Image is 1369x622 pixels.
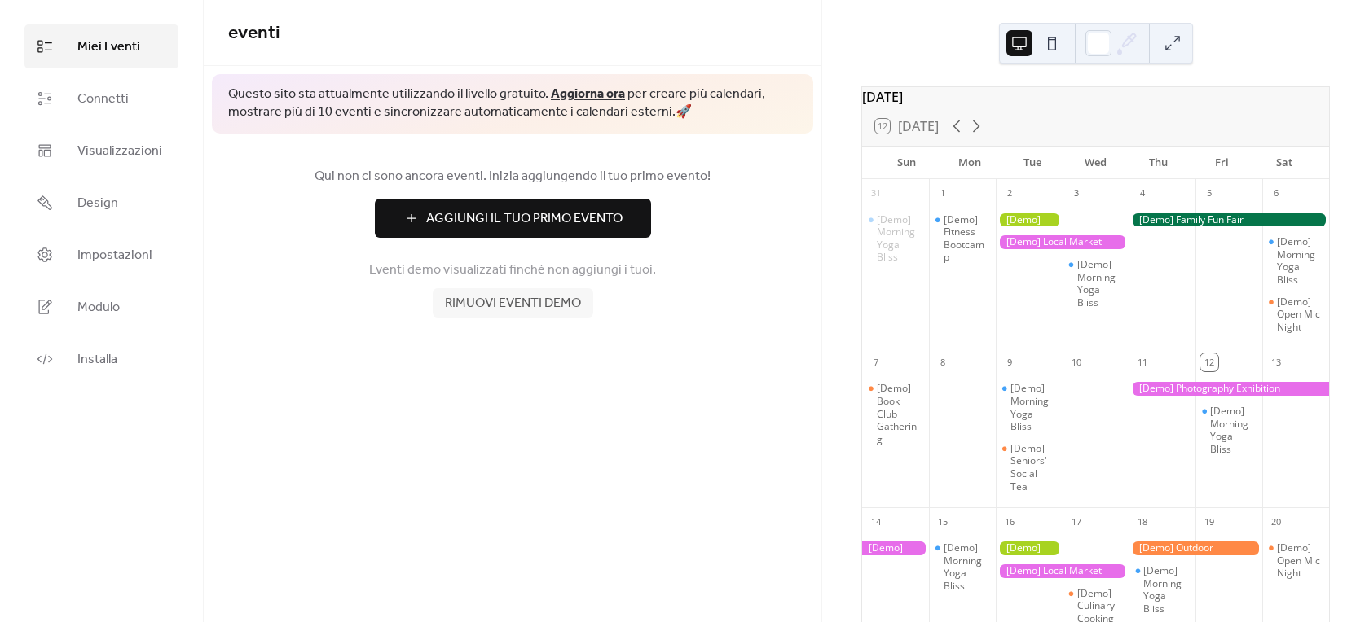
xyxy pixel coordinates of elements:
[445,294,581,313] span: Rimuovi eventi demo
[862,382,929,445] div: [Demo] Book Club Gathering
[996,564,1129,578] div: [Demo] Local Market
[1277,296,1323,334] div: [Demo] Open Mic Night
[1277,541,1323,580] div: [Demo] Open Mic Night
[1143,564,1189,615] div: [Demo] Morning Yoga Bliss
[1195,405,1262,455] div: [Demo] Morning Yoga Bliss
[433,288,593,318] button: Rimuovi eventi demo
[1267,185,1285,203] div: 6
[1067,513,1085,531] div: 17
[1001,353,1019,371] div: 9
[77,142,162,161] span: Visualizzazioni
[934,513,952,531] div: 15
[1253,147,1316,179] div: Sat
[1129,213,1329,227] div: [Demo] Family Fun Fair
[551,81,625,107] a: Aggiorna ora
[862,213,929,264] div: [Demo] Morning Yoga Bliss
[77,194,118,213] span: Design
[24,337,178,381] a: Installa
[934,353,952,371] div: 8
[228,167,797,186] span: Qui non ci sono ancora eventi. Inizia aggiungendo il tuo primo evento!
[944,541,989,592] div: [Demo] Morning Yoga Bliss
[24,77,178,120] a: Connetti
[1210,405,1256,455] div: [Demo] Morning Yoga Bliss
[1010,382,1056,432] div: [Demo] Morning Yoga Bliss
[867,185,885,203] div: 31
[24,24,178,68] a: Miei Eventi
[1133,185,1151,203] div: 4
[1200,353,1218,371] div: 12
[996,541,1063,555] div: [Demo] Gardening Workshop
[877,213,922,264] div: [Demo] Morning Yoga Bliss
[1067,185,1085,203] div: 3
[369,261,656,280] span: Eventi demo visualizzati finché non aggiungi i tuoi.
[1001,513,1019,531] div: 16
[1064,147,1127,179] div: Wed
[875,147,938,179] div: Sun
[228,15,280,51] span: eventi
[228,199,797,238] a: Aggiungi Il Tuo Primo Evento
[77,246,152,265] span: Impostazioni
[375,199,651,238] button: Aggiungi Il Tuo Primo Evento
[867,353,885,371] div: 7
[77,298,120,318] span: Modulo
[1267,353,1285,371] div: 13
[1067,353,1085,371] div: 10
[77,90,129,109] span: Connetti
[24,233,178,277] a: Impostazioni
[1077,258,1123,309] div: [Demo] Morning Yoga Bliss
[1262,296,1329,334] div: [Demo] Open Mic Night
[24,181,178,225] a: Design
[862,541,929,555] div: [Demo] Photography Exhibition
[1001,147,1064,179] div: Tue
[1001,185,1019,203] div: 2
[929,213,996,264] div: [Demo] Fitness Bootcamp
[996,442,1063,493] div: [Demo] Seniors' Social Tea
[1267,513,1285,531] div: 20
[862,87,1329,107] div: [DATE]
[1129,564,1195,615] div: [Demo] Morning Yoga Bliss
[1190,147,1252,179] div: Fri
[1262,235,1329,286] div: [Demo] Morning Yoga Bliss
[1133,353,1151,371] div: 11
[929,541,996,592] div: [Demo] Morning Yoga Bliss
[24,129,178,173] a: Visualizzazioni
[944,213,989,264] div: [Demo] Fitness Bootcamp
[77,37,140,57] span: Miei Eventi
[1129,382,1329,396] div: [Demo] Photography Exhibition
[24,285,178,329] a: Modulo
[77,350,117,370] span: Installa
[228,85,797,122] span: Questo sito sta attualmente utilizzando il livello gratuito. per creare più calendari, mostrare p...
[1200,513,1218,531] div: 19
[1010,442,1056,493] div: [Demo] Seniors' Social Tea
[1200,185,1218,203] div: 5
[996,213,1063,227] div: [Demo] Gardening Workshop
[934,185,952,203] div: 1
[1133,513,1151,531] div: 18
[1127,147,1190,179] div: Thu
[996,235,1129,249] div: [Demo] Local Market
[1063,258,1129,309] div: [Demo] Morning Yoga Bliss
[1129,541,1262,555] div: [Demo] Outdoor Adventure Day
[1262,541,1329,580] div: [Demo] Open Mic Night
[867,513,885,531] div: 14
[426,209,623,229] span: Aggiungi Il Tuo Primo Evento
[996,382,1063,432] div: [Demo] Morning Yoga Bliss
[877,382,922,445] div: [Demo] Book Club Gathering
[1277,235,1323,286] div: [Demo] Morning Yoga Bliss
[938,147,1001,179] div: Mon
